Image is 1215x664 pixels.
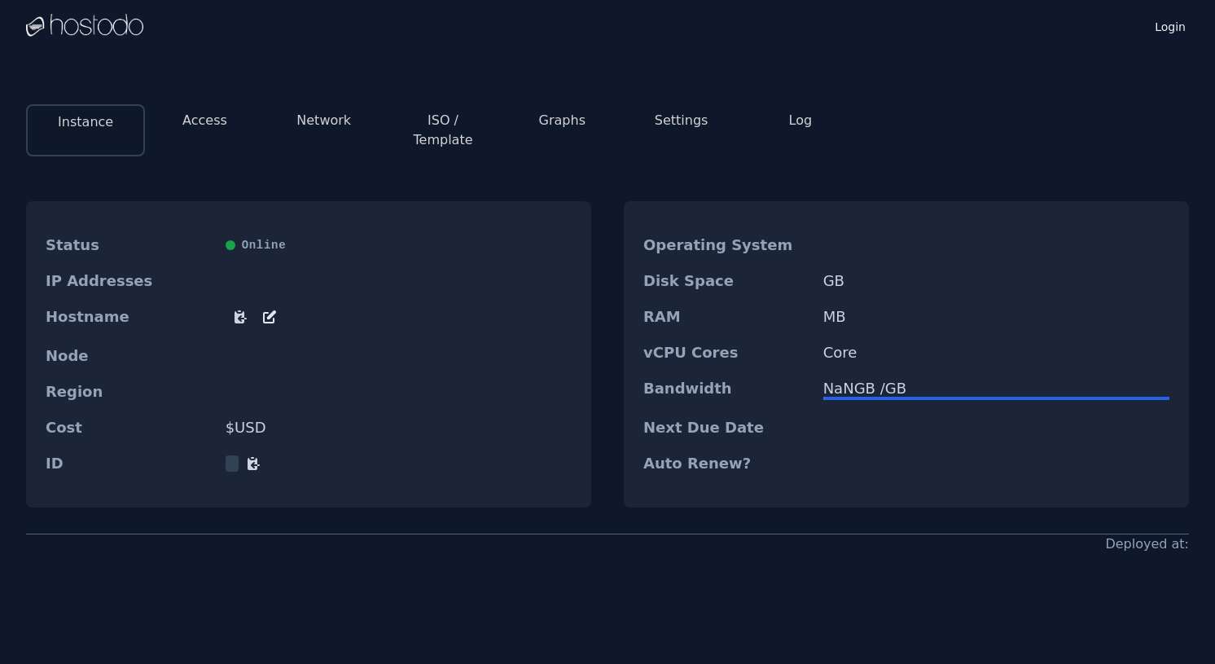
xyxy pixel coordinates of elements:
dd: GB [823,273,1169,289]
dt: Auto Renew? [643,455,810,472]
button: Access [182,111,227,130]
button: ISO / Template [397,111,489,150]
div: Deployed at: [1105,534,1189,554]
dt: Node [46,348,213,364]
div: Online [226,237,572,253]
dt: Next Due Date [643,420,810,436]
dt: IP Addresses [46,273,213,289]
dd: Core [823,345,1169,361]
button: Log [789,111,813,130]
button: Settings [655,111,708,130]
dd: MB [823,309,1169,325]
dt: Hostname [46,309,213,328]
button: Instance [58,112,113,132]
dt: Operating System [643,237,810,253]
dt: Cost [46,420,213,436]
dt: Region [46,384,213,400]
dt: Disk Space [643,273,810,289]
dd: $ USD [226,420,572,436]
div: NaN GB / GB [823,380,1169,397]
img: Logo [26,14,143,38]
button: Graphs [539,111,586,130]
a: Login [1151,15,1189,35]
dt: Bandwidth [643,380,810,400]
dt: ID [46,455,213,472]
dt: RAM [643,309,810,325]
dt: Status [46,237,213,253]
button: Network [296,111,351,130]
dt: vCPU Cores [643,345,810,361]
